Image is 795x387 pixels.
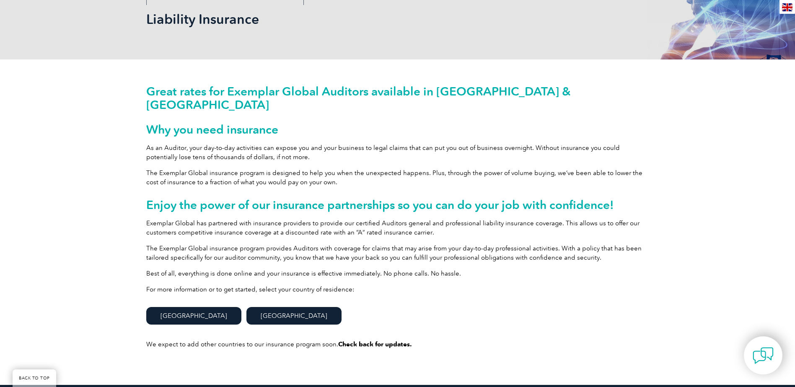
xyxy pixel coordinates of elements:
h2: Why you need insurance [146,123,649,136]
p: The Exemplar Global insurance program is designed to help you when the unexpected happens. Plus, ... [146,168,649,187]
strong: Check back for updates. [338,341,412,348]
a: [GEOGRAPHIC_DATA] [146,307,241,325]
p: As an Auditor, your day-to-day activities can expose you and your business to legal claims that c... [146,143,649,162]
img: contact-chat.png [753,345,774,366]
h2: Liability Insurance [146,13,498,26]
a: [GEOGRAPHIC_DATA] [246,307,342,325]
p: For more information or to get started, select your country of residence: [146,285,649,294]
h2: Great rates for Exemplar Global Auditors available in [GEOGRAPHIC_DATA] & [GEOGRAPHIC_DATA] [146,85,649,111]
p: Exemplar Global has partnered with insurance providers to provide our certified Auditors general ... [146,219,649,237]
a: BACK TO TOP [13,369,56,387]
img: en [782,3,792,11]
p: Best of all, everything is done online and your insurance is effective immediately. No phone call... [146,269,649,278]
h2: Enjoy the power of our insurance partnerships so you can do your job with confidence! [146,198,649,212]
p: We expect to add other countries to our insurance program soon. [146,340,649,349]
p: The Exemplar Global insurance program provides Auditors with coverage for claims that may arise f... [146,244,649,262]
